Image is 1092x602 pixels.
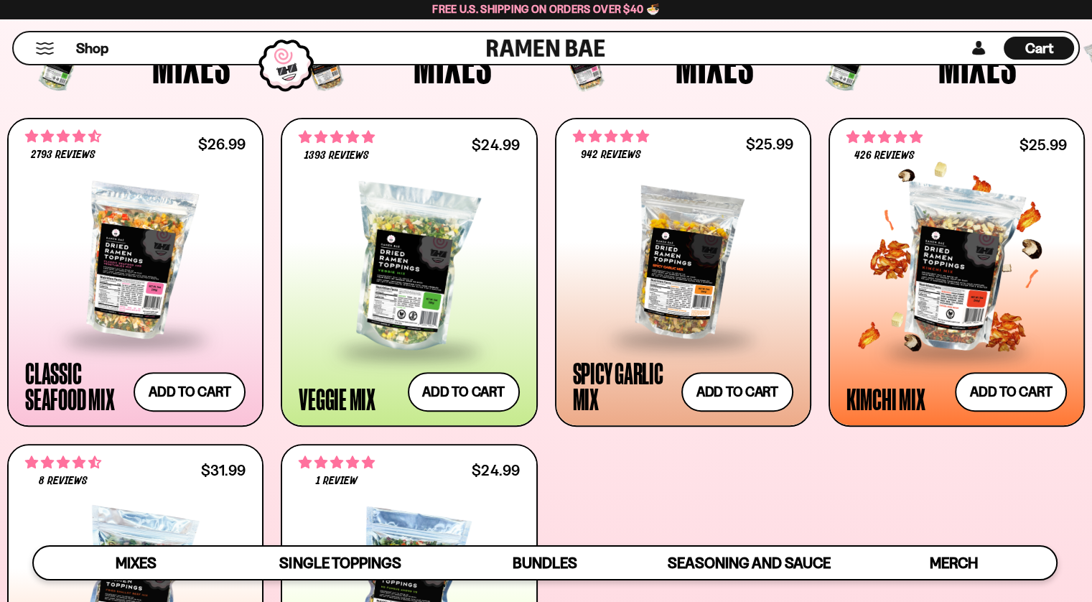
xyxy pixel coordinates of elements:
[238,547,443,579] a: Single Toppings
[555,118,811,427] a: 4.75 stars 942 reviews $25.99 Spicy Garlic Mix Add to cart
[1019,138,1067,152] div: $25.99
[955,372,1067,412] button: Add to cart
[442,547,647,579] a: Bundles
[432,2,660,16] span: Free U.S. Shipping on Orders over $40 🍜
[1025,40,1053,57] span: Cart
[573,360,674,412] div: Spicy Garlic Mix
[7,118,263,427] a: 4.68 stars 2793 reviews $26.99 Classic Seafood Mix Add to cart
[846,386,925,412] div: Kimchi Mix
[851,547,1056,579] a: Merch
[39,476,88,487] span: 8 reviews
[31,149,95,161] span: 2793 reviews
[25,360,126,412] div: Classic Seafood Mix
[573,127,649,146] span: 4.75 stars
[76,37,108,60] a: Shop
[34,547,238,579] a: Mixes
[76,39,108,58] span: Shop
[299,386,375,412] div: Veggie Mix
[472,463,519,477] div: $24.99
[281,118,537,427] a: 4.76 stars 1393 reviews $24.99 Veggie Mix Add to cart
[668,554,831,572] span: Seasoning and Sauce
[408,372,520,412] button: Add to cart
[681,372,793,412] button: Add to cart
[316,476,358,487] span: 1 review
[930,554,978,572] span: Merch
[198,137,246,151] div: $26.99
[299,128,375,147] span: 4.76 stars
[299,453,375,472] span: 5.00 stars
[513,554,577,572] span: Bundles
[25,453,101,472] span: 4.62 stars
[580,149,640,161] span: 942 reviews
[854,150,915,162] span: 426 reviews
[134,372,246,412] button: Add to cart
[846,128,923,147] span: 4.76 stars
[35,42,55,55] button: Mobile Menu Trigger
[304,150,369,162] span: 1393 reviews
[472,138,519,152] div: $24.99
[746,137,793,151] div: $25.99
[279,554,401,572] span: Single Toppings
[116,554,157,572] span: Mixes
[201,463,246,477] div: $31.99
[25,127,101,146] span: 4.68 stars
[1004,32,1074,64] a: Cart
[829,118,1085,427] a: 4.76 stars 426 reviews $25.99 Kimchi Mix Add to cart
[647,547,851,579] a: Seasoning and Sauce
